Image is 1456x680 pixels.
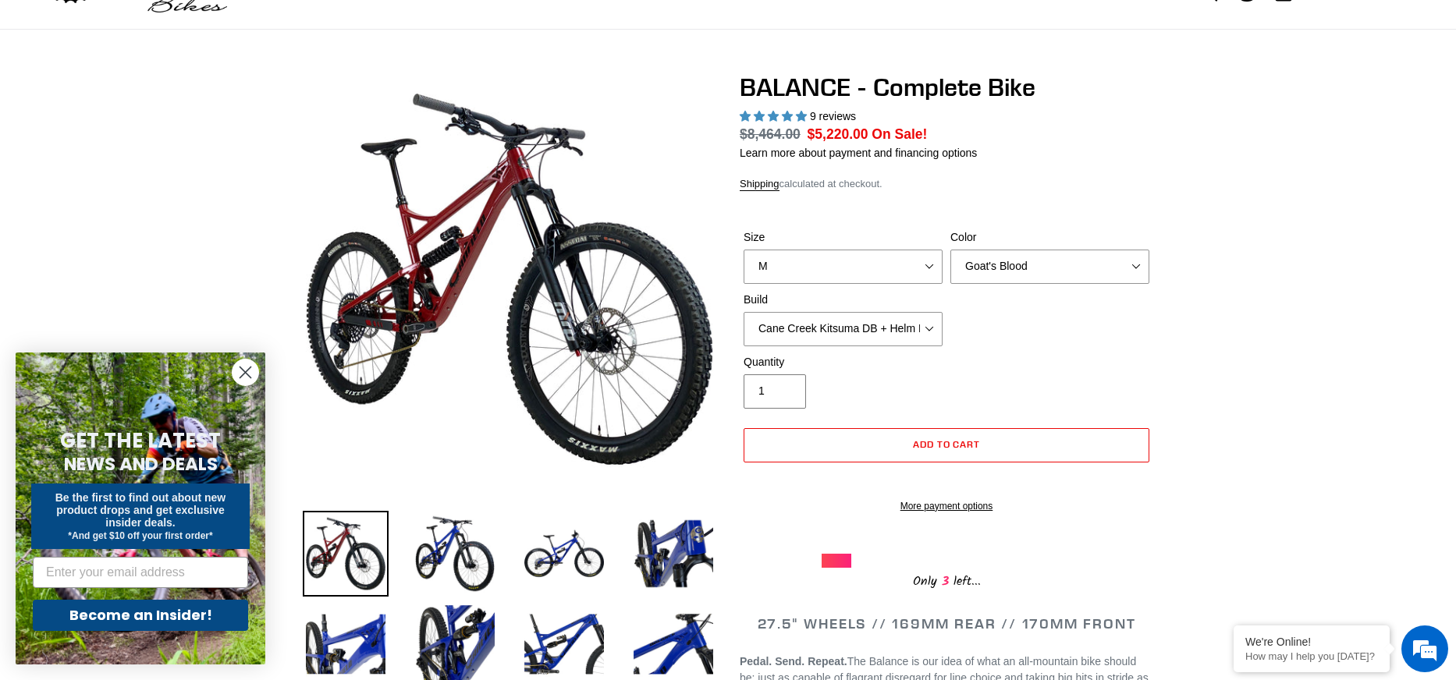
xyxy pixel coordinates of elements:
span: 9 reviews [810,110,856,122]
a: Shipping [740,178,779,191]
button: Close dialog [232,359,259,386]
input: Enter your email address [33,557,248,588]
img: Load image into Gallery viewer, BALANCE - Complete Bike [412,511,498,597]
img: Load image into Gallery viewer, BALANCE - Complete Bike [521,511,607,597]
div: Only left... [822,568,1071,592]
img: Load image into Gallery viewer, BALANCE - Complete Bike [630,511,716,597]
button: Add to cart [744,428,1149,462]
label: Build [744,292,943,308]
s: $8,464.00 [740,126,801,142]
div: Navigation go back [17,86,41,109]
span: $5,220.00 [808,126,868,142]
h1: BALANCE - Complete Bike [740,73,1153,102]
textarea: Type your message and hit 'Enter' [8,426,297,480]
span: 5.00 stars [740,110,810,122]
span: On Sale! [872,124,927,144]
button: Become an Insider! [33,600,248,631]
div: calculated at checkout. [740,176,1153,192]
span: Add to cart [913,438,981,450]
h2: 27.5" WHEELS // 169MM REAR // 170MM FRONT [740,615,1153,632]
img: d_696896380_company_1647369064580_696896380 [50,78,89,117]
span: 3 [937,572,954,591]
a: More payment options [744,499,1149,513]
b: Pedal. Send. Repeat. [740,655,847,668]
p: How may I help you today? [1245,650,1378,662]
span: GET THE LATEST [60,427,221,455]
span: *And get $10 off your first order* [68,530,212,541]
label: Color [950,229,1149,246]
div: We're Online! [1245,636,1378,648]
label: Size [744,229,943,246]
div: Chat with us now [105,87,286,108]
span: We're online! [91,197,215,354]
a: Learn more about payment and financing options [740,147,977,159]
img: Load image into Gallery viewer, BALANCE - Complete Bike [303,511,389,597]
div: Minimize live chat window [256,8,293,45]
label: Quantity [744,354,943,370]
span: NEWS AND DEALS [64,452,218,476]
span: Be the first to find out about new product drops and get exclusive insider deals. [55,491,226,529]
